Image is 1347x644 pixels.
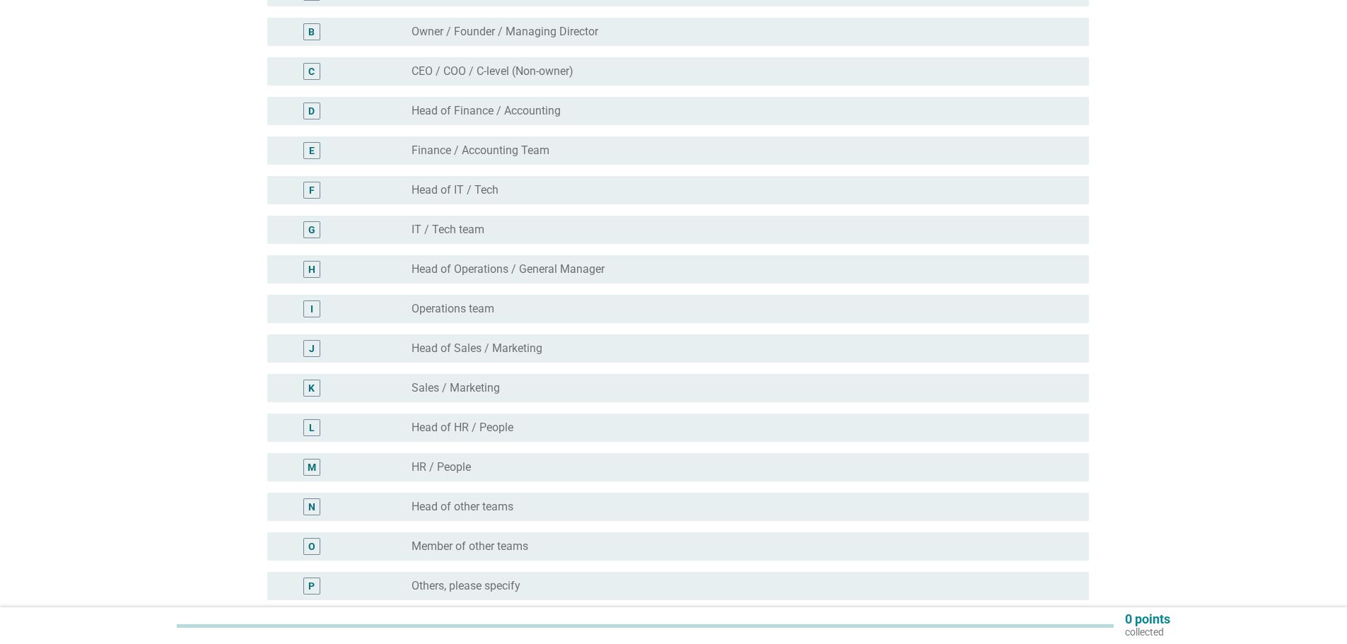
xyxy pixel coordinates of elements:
label: HR / People [412,460,471,474]
div: F [309,183,315,198]
div: K [308,381,315,396]
label: CEO / COO / C-level (Non-owner) [412,64,573,78]
label: Head of Sales / Marketing [412,341,542,356]
label: Head of IT / Tech [412,183,498,197]
label: Head of other teams [412,500,513,514]
label: Owner / Founder / Managing Director [412,25,598,39]
div: J [309,341,315,356]
div: O [308,539,315,554]
div: B [308,25,315,40]
p: collected [1125,626,1170,638]
label: Others, please specify [412,579,520,593]
div: P [308,579,315,594]
div: G [308,223,315,238]
div: C [308,64,315,79]
div: H [308,262,315,277]
div: L [309,421,315,435]
label: IT / Tech team [412,223,484,237]
p: 0 points [1125,613,1170,626]
label: Operations team [412,302,494,316]
label: Head of Operations / General Manager [412,262,605,276]
div: I [310,302,313,317]
label: Sales / Marketing [412,381,500,395]
div: M [308,460,316,475]
label: Head of Finance / Accounting [412,104,561,118]
label: Member of other teams [412,539,528,554]
div: E [309,144,315,158]
div: D [308,104,315,119]
label: Finance / Accounting Team [412,144,549,158]
div: N [308,500,315,515]
label: Head of HR / People [412,421,513,435]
